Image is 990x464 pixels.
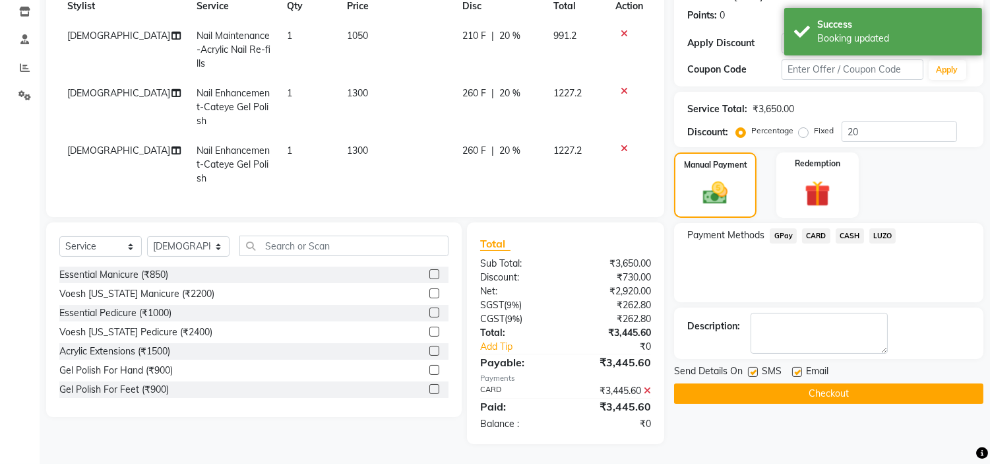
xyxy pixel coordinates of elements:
[67,145,170,156] span: [DEMOGRAPHIC_DATA]
[753,102,794,116] div: ₹3,650.00
[67,87,170,99] span: [DEMOGRAPHIC_DATA]
[287,145,292,156] span: 1
[817,32,972,46] div: Booking updated
[687,63,782,77] div: Coupon Code
[59,383,169,397] div: Gel Polish For Feet (₹900)
[762,364,782,381] span: SMS
[462,29,486,43] span: 210 F
[674,383,983,404] button: Checkout
[480,313,505,325] span: CGST
[470,384,566,398] div: CARD
[197,30,270,69] span: Nail Maintenance-Acrylic Nail Re-fills
[817,18,972,32] div: Success
[470,417,566,431] div: Balance :
[491,29,494,43] span: |
[802,228,830,244] span: CARD
[59,268,168,282] div: Essential Manicure (₹850)
[687,36,782,50] div: Apply Discount
[59,345,170,358] div: Acrylic Extensions (₹1500)
[566,271,662,284] div: ₹730.00
[687,319,740,333] div: Description:
[480,299,504,311] span: SGST
[869,228,896,244] span: LUZO
[566,399,662,414] div: ₹3,445.60
[566,312,662,326] div: ₹262.80
[929,60,966,80] button: Apply
[695,179,735,207] img: _cash.svg
[462,86,486,100] span: 260 F
[566,284,662,298] div: ₹2,920.00
[499,86,520,100] span: 20 %
[470,257,566,271] div: Sub Total:
[795,158,840,170] label: Redemption
[480,373,651,384] div: Payments
[782,59,923,80] input: Enter Offer / Coupon Code
[197,145,270,184] span: Nail Enhancement-Cateye Gel Polish
[687,102,747,116] div: Service Total:
[491,86,494,100] span: |
[470,284,566,298] div: Net:
[287,30,292,42] span: 1
[480,237,510,251] span: Total
[499,29,520,43] span: 20 %
[347,30,368,42] span: 1050
[470,271,566,284] div: Discount:
[836,228,864,244] span: CASH
[470,312,566,326] div: ( )
[684,159,747,171] label: Manual Payment
[553,30,576,42] span: 991.2
[470,399,566,414] div: Paid:
[59,364,173,378] div: Gel Polish For Hand (₹900)
[287,87,292,99] span: 1
[797,178,838,210] img: _gift.svg
[491,144,494,158] span: |
[770,228,797,244] span: GPay
[470,298,566,312] div: ( )
[197,87,270,127] span: Nail Enhancement-Cateye Gel Polish
[470,340,582,354] a: Add Tip
[67,30,170,42] span: [DEMOGRAPHIC_DATA]
[566,417,662,431] div: ₹0
[507,314,520,324] span: 9%
[582,340,662,354] div: ₹0
[687,9,717,22] div: Points:
[470,354,566,370] div: Payable:
[566,384,662,398] div: ₹3,445.60
[720,9,725,22] div: 0
[566,354,662,370] div: ₹3,445.60
[566,326,662,340] div: ₹3,445.60
[59,306,171,320] div: Essential Pedicure (₹1000)
[347,145,368,156] span: 1300
[499,144,520,158] span: 20 %
[553,145,582,156] span: 1227.2
[59,325,212,339] div: Voesh [US_STATE] Pedicure (₹2400)
[566,298,662,312] div: ₹262.80
[751,125,793,137] label: Percentage
[806,364,828,381] span: Email
[347,87,368,99] span: 1300
[687,228,764,242] span: Payment Methods
[566,257,662,271] div: ₹3,650.00
[507,300,519,310] span: 9%
[462,144,486,158] span: 260 F
[687,125,728,139] div: Discount:
[674,364,743,381] span: Send Details On
[239,236,449,256] input: Search or Scan
[814,125,834,137] label: Fixed
[553,87,582,99] span: 1227.2
[470,326,566,340] div: Total:
[59,287,214,301] div: Voesh [US_STATE] Manicure (₹2200)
